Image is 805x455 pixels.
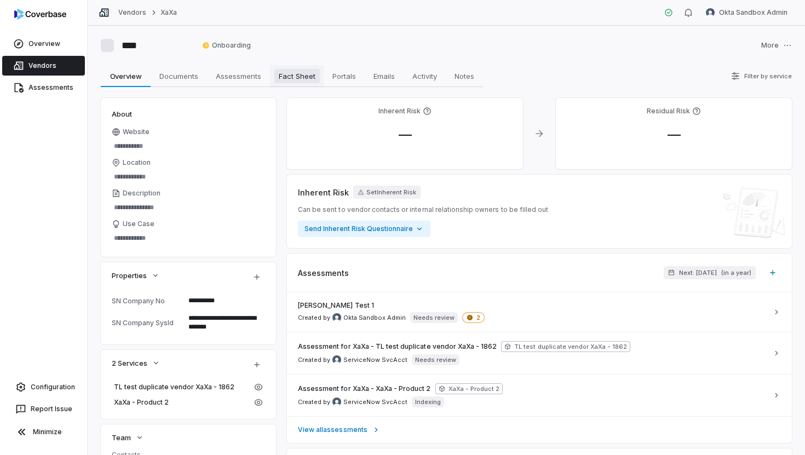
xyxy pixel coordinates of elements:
span: Documents [155,69,203,83]
span: Next: [DATE] [679,269,717,277]
span: Inherent Risk [298,187,349,198]
span: Team [112,433,131,442]
button: Report Issue [4,399,83,419]
span: 2 [462,312,485,323]
a: TL test duplicate vendor XaXa - 1862 [112,379,250,395]
span: Assessments [211,69,266,83]
span: Notes [450,69,479,83]
span: Properties [112,270,147,280]
a: View allassessments [287,416,792,443]
span: Okta Sandbox Admin [343,314,406,322]
img: ServiceNow SvcAcct avatar [332,398,341,406]
span: Created by [298,313,406,322]
img: Okta Sandbox Admin avatar [332,313,341,322]
button: SetInherent Risk [353,186,421,199]
span: — [659,126,689,142]
img: logo-D7KZi-bG.svg [14,9,66,20]
button: Properties [108,266,163,285]
p: Needs review [415,355,456,364]
button: Send Inherent Risk Questionnaire [298,221,430,237]
span: Overview [106,69,146,83]
span: Assessment for XaXa - XaXa - Product 2 [298,384,431,393]
span: [PERSON_NAME] Test 1 [298,301,374,310]
span: Okta Sandbox Admin [719,8,787,17]
span: XaXa - Product 2 [435,383,503,394]
img: Okta Sandbox Admin avatar [706,8,715,17]
p: Indexing [415,398,441,406]
input: Location [112,169,265,185]
span: Assessments [298,267,349,279]
a: Assessment for XaXa - TL test duplicate vendor XaXa - 1862TL test duplicate vendor XaXa - 1862Cre... [287,332,792,374]
input: Website [112,139,265,154]
span: Description [123,189,160,198]
span: XaXa - Product 2 [114,398,248,407]
button: 2 Services [108,353,164,373]
a: Vendors [2,56,85,76]
div: SN Company SysId [112,319,184,327]
span: Use Case [123,220,154,228]
span: Portals [328,69,360,83]
a: Assessment for XaXa - XaXa - Product 2XaXa - Product 2Created by ServiceNow SvcAcct avatarService... [287,374,792,416]
span: — [390,126,421,142]
button: More [758,34,795,57]
span: Activity [408,69,441,83]
span: Created by [298,398,407,406]
img: ServiceNow SvcAcct avatar [332,355,341,364]
a: Configuration [4,377,83,397]
div: SN Company No [112,297,184,305]
button: Filter by service [728,66,795,86]
span: Website [123,128,150,136]
a: XaXa [160,8,177,17]
button: Next: [DATE](in a year) [664,266,756,279]
p: Needs review [413,313,455,322]
a: Overview [2,34,85,54]
span: Location [123,158,151,167]
span: Emails [369,69,399,83]
span: Fact Sheet [274,69,320,83]
span: Onboarding [202,41,251,50]
span: ServiceNow SvcAcct [343,398,407,406]
textarea: Use Case [112,231,265,246]
button: Minimize [4,421,83,443]
h4: Inherent Risk [378,107,421,116]
span: Created by [298,355,407,364]
span: TL test duplicate vendor XaXa - 1862 [114,383,248,391]
span: ServiceNow SvcAcct [343,356,407,364]
span: About [112,109,132,119]
span: Assessment for XaXa - TL test duplicate vendor XaXa - 1862 [298,342,497,351]
button: Okta Sandbox Admin avatarOkta Sandbox Admin [699,4,794,21]
a: [PERSON_NAME] Test 1Created by Okta Sandbox Admin avatarOkta Sandbox AdminNeeds review2 [287,292,792,332]
textarea: Description [112,200,265,215]
span: ( in a year ) [721,269,751,277]
span: TL test duplicate vendor XaXa - 1862 [501,341,630,352]
span: Can be sent to vendor contacts or internal relationship owners to be filled out [298,205,548,214]
h4: Residual Risk [647,107,690,116]
span: 2 Services [112,358,147,368]
span: View all assessments [298,425,367,434]
a: Assessments [2,78,85,97]
a: XaXa - Product 2 [112,395,250,410]
button: Team [108,428,147,447]
a: Vendors [118,8,146,17]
